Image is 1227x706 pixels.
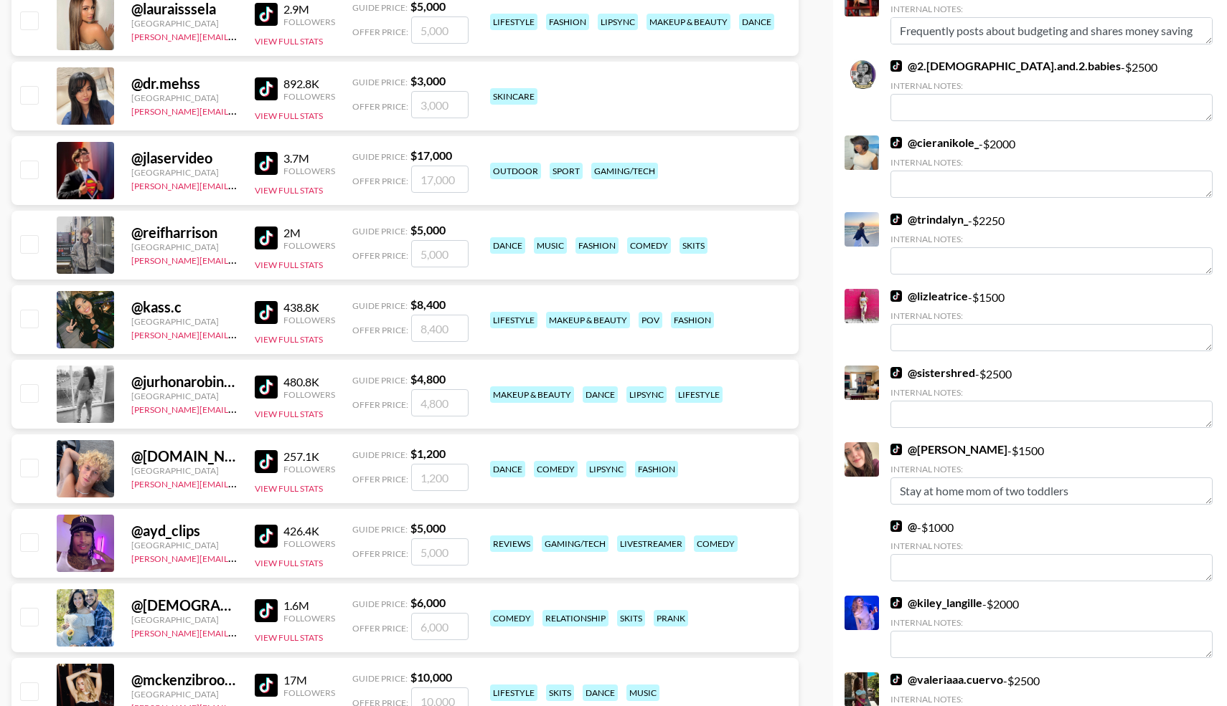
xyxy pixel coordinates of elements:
div: 17M [283,673,335,687]
span: Offer Price: [352,325,408,335]
div: Followers [283,538,335,549]
span: Offer Price: [352,548,408,559]
div: dance [739,14,774,30]
div: livestreamer [617,535,685,552]
div: music [534,237,567,254]
div: music [626,684,659,701]
div: comedy [694,535,738,552]
span: Guide Price: [352,77,408,87]
div: 3.7M [283,151,335,166]
input: 5,000 [411,538,469,566]
div: 892.8K [283,77,335,91]
div: gaming/tech [542,535,608,552]
div: comedy [534,461,578,477]
div: @ reifharrison [131,224,238,242]
div: @ dr.mehss [131,75,238,92]
div: [GEOGRAPHIC_DATA] [131,540,238,550]
a: @2.[DEMOGRAPHIC_DATA].and.2.babies [890,59,1121,73]
div: skits [546,684,574,701]
div: Internal Notes: [890,4,1213,14]
img: TikTok [890,137,902,148]
button: View Full Stats [255,259,323,270]
div: Followers [283,91,335,102]
div: makeup & beauty [546,312,630,328]
div: dance [490,237,525,254]
img: TikTok [890,367,902,378]
span: Offer Price: [352,399,408,410]
a: @valeriaaa.cuervo [890,672,1003,687]
div: Internal Notes: [890,80,1213,91]
div: fashion [635,461,678,477]
div: fashion [575,237,619,254]
a: [PERSON_NAME][EMAIL_ADDRESS][DOMAIN_NAME] [131,103,344,117]
span: Offer Price: [352,176,408,186]
a: [PERSON_NAME][EMAIL_ADDRESS][DOMAIN_NAME] [131,29,344,42]
div: sport [550,163,583,179]
strong: $ 6,000 [410,596,446,609]
div: Followers [283,240,335,251]
div: [GEOGRAPHIC_DATA] [131,92,238,103]
span: Offer Price: [352,623,408,634]
button: View Full Stats [255,483,323,494]
div: @ [DEMOGRAPHIC_DATA] [131,596,238,614]
span: Guide Price: [352,300,408,311]
div: - $ 2000 [890,135,1213,198]
div: Followers [283,464,335,474]
span: Offer Price: [352,474,408,485]
div: Followers [283,613,335,624]
strong: $ 1,200 [410,447,446,460]
a: @sistershred [890,366,975,380]
div: dance [583,386,618,403]
div: [GEOGRAPHIC_DATA] [131,242,238,252]
img: TikTok [255,450,278,473]
span: Offer Price: [352,250,408,261]
img: TikTok [255,3,278,26]
div: skincare [490,88,537,105]
span: Guide Price: [352,151,408,162]
div: skits [617,610,645,626]
div: - $ 2250 [890,212,1213,275]
div: reviews [490,535,533,552]
strong: $ 8,400 [410,297,446,311]
a: @kiley_langille [890,596,982,610]
div: lifestyle [490,312,537,328]
img: TikTok [255,674,278,697]
div: [GEOGRAPHIC_DATA] [131,689,238,700]
div: @ jurhonarobinson [131,373,238,391]
img: TikTok [890,444,902,455]
div: lifestyle [490,684,537,701]
button: View Full Stats [255,334,323,345]
strong: $ 17,000 [410,148,452,162]
div: 480.8K [283,375,335,389]
div: outdoor [490,163,541,179]
a: [PERSON_NAME][EMAIL_ADDRESS][DOMAIN_NAME] [131,327,344,340]
button: View Full Stats [255,110,323,121]
img: TikTok [255,77,278,100]
span: Offer Price: [352,101,408,112]
div: @ ayd_clips [131,522,238,540]
a: [PERSON_NAME][EMAIL_ADDRESS][DOMAIN_NAME] [131,401,344,415]
div: [GEOGRAPHIC_DATA] [131,391,238,401]
div: comedy [627,237,671,254]
strong: $ 4,800 [410,372,446,386]
div: Internal Notes: [890,694,1213,705]
img: TikTok [255,301,278,324]
div: pov [639,312,662,328]
div: Internal Notes: [890,387,1213,398]
div: Internal Notes: [890,234,1213,244]
img: TikTok [255,226,278,249]
span: Guide Price: [352,375,408,386]
input: 17,000 [411,166,469,193]
a: [PERSON_NAME][EMAIL_ADDRESS][DOMAIN_NAME] [131,550,344,564]
div: [GEOGRAPHIC_DATA] [131,614,238,625]
div: 2.9M [283,2,335,16]
button: View Full Stats [255,558,323,568]
input: 5,000 [411,16,469,44]
button: View Full Stats [255,36,323,47]
div: Internal Notes: [890,617,1213,628]
div: 257.1K [283,449,335,464]
input: 1,200 [411,464,469,491]
div: Followers [283,315,335,325]
div: @ kass.c [131,298,238,316]
img: TikTok [255,152,278,175]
